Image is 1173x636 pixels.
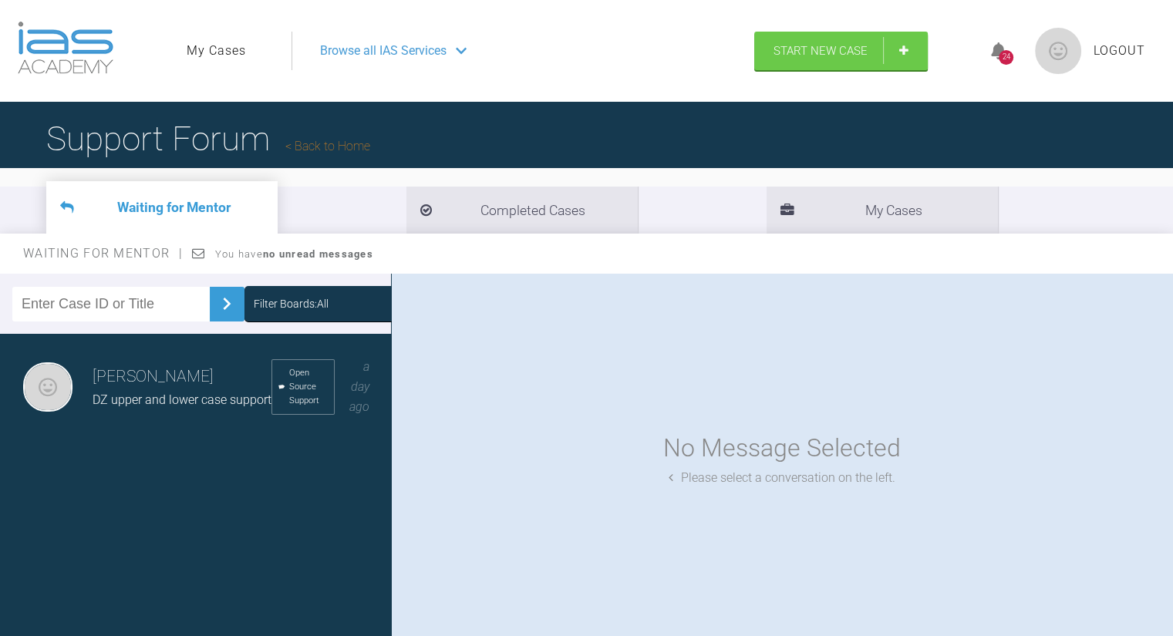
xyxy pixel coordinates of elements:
[23,246,183,261] span: Waiting for Mentor
[12,287,210,321] input: Enter Case ID or Title
[263,248,373,260] strong: no unread messages
[289,366,328,408] span: Open Source Support
[320,41,447,61] span: Browse all IAS Services
[215,248,373,260] span: You have
[187,41,246,61] a: My Cases
[774,44,868,58] span: Start New Case
[285,139,370,153] a: Back to Home
[767,187,998,234] li: My Cases
[406,187,638,234] li: Completed Cases
[669,468,895,488] div: Please select a conversation on the left.
[46,112,370,166] h1: Support Forum
[46,181,278,234] li: Waiting for Mentor
[93,364,271,390] h3: [PERSON_NAME]
[1094,41,1145,61] a: Logout
[1035,28,1081,74] img: profile.png
[254,295,329,312] div: Filter Boards: All
[754,32,928,70] a: Start New Case
[18,22,113,74] img: logo-light.3e3ef733.png
[663,429,901,468] div: No Message Selected
[214,291,239,316] img: chevronRight.28bd32b0.svg
[23,362,72,412] img: Jessica Kershaw
[349,359,369,413] span: a day ago
[93,392,271,407] span: DZ upper and lower case support
[999,50,1013,65] div: 24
